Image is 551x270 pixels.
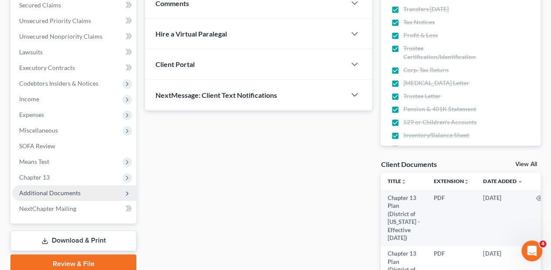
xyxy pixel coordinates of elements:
i: unfold_more [401,179,406,184]
span: 4 [539,240,546,247]
span: Unsecured Nonpriority Claims [19,33,102,40]
div: Client Documents [381,160,436,169]
span: Unsecured Priority Claims [19,17,91,24]
i: expand_more [517,179,522,184]
a: Date Added expand_more [483,178,522,184]
span: Trustee Letter [403,92,441,100]
a: Extensionunfold_more [434,178,469,184]
span: Transfers [DATE] [403,5,449,13]
span: SOFA Review [19,142,55,150]
a: Unsecured Nonpriority Claims [12,29,136,44]
span: Additional Documents [19,189,81,197]
span: Client Portal [155,60,195,68]
a: SOFA Review [12,138,136,154]
a: Titleunfold_more [388,178,406,184]
span: Miscellaneous [19,127,58,134]
td: Chapter 13 Plan (District of [US_STATE] - Effective [DATE]) [381,190,427,246]
span: Pension & 401K Statement [403,105,476,113]
span: Hire a Virtual Paralegal [155,30,227,38]
span: 529 or Children's Accounts [403,118,477,127]
span: NextChapter Mailing [19,205,76,212]
a: Executory Contracts [12,60,136,76]
span: Inventory/Balance Sheet [403,131,469,140]
span: Means Test [19,158,49,165]
span: Expenses [19,111,44,118]
span: Income [19,95,39,103]
span: Corp. Tax Return [403,66,449,74]
span: Lawsuits [19,48,43,56]
a: View All [515,161,537,167]
span: Trustee Certification/Identification [403,44,493,61]
a: Lawsuits [12,44,136,60]
td: PDF [427,190,476,246]
span: Tax Notices [403,18,435,27]
span: Codebtors Insiders & Notices [19,80,98,87]
td: [DATE] [476,190,529,246]
a: Download & Print [10,230,136,251]
span: Chapter 13 [19,173,50,181]
a: Unsecured Priority Claims [12,13,136,29]
span: Executory Contracts [19,64,75,71]
iframe: Intercom live chat [521,240,542,261]
span: Profit & Loss [403,31,438,40]
span: Secured Claims [19,1,61,9]
span: NextMessage: Client Text Notifications [155,91,277,99]
span: [MEDICAL_DATA] Letter [403,79,469,87]
a: NextChapter Mailing [12,201,136,217]
span: Court Appearances [403,144,456,153]
i: unfold_more [464,179,469,184]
